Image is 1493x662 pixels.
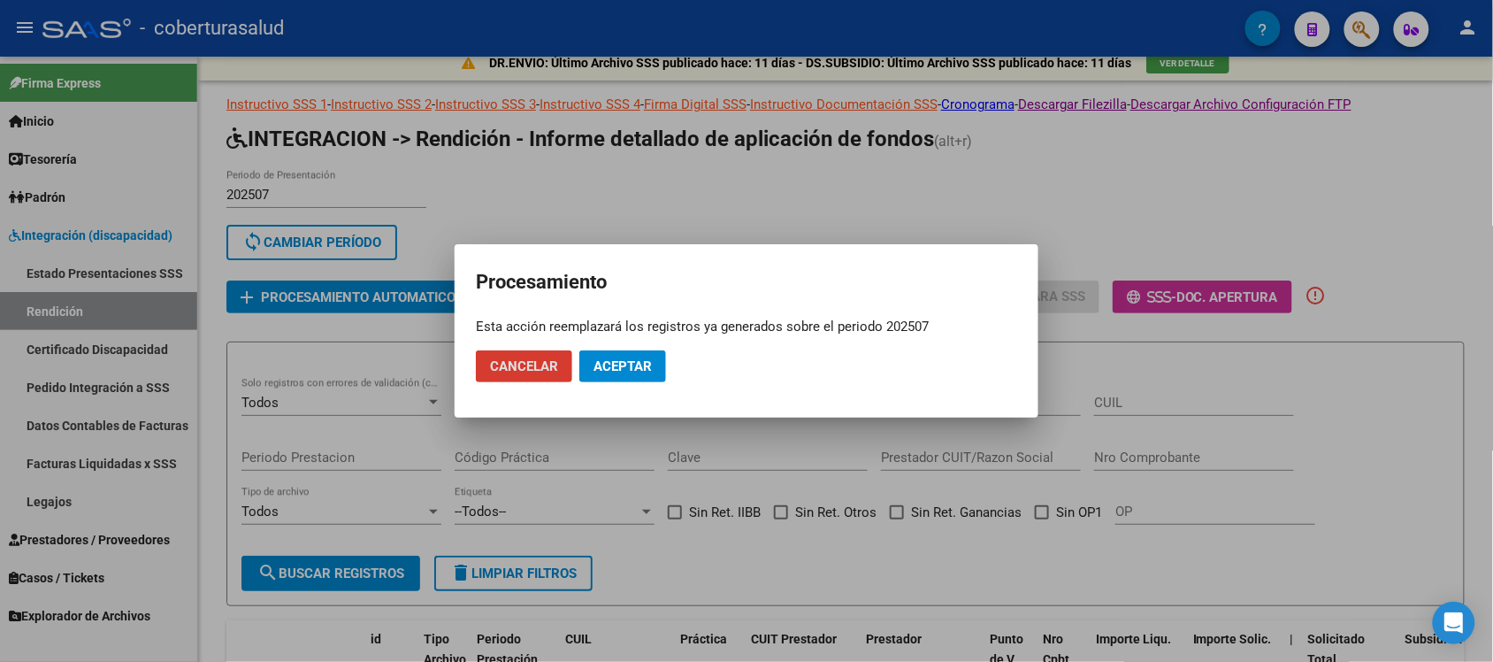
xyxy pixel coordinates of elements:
[593,358,652,374] span: Aceptar
[579,350,666,382] button: Aceptar
[476,350,572,382] button: Cancelar
[1433,602,1475,644] div: Open Intercom Messenger
[476,317,1017,337] div: Esta acción reemplazará los registros ya generados sobre el periodo 202507
[490,358,558,374] span: Cancelar
[476,266,1017,299] h2: Procesamiento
